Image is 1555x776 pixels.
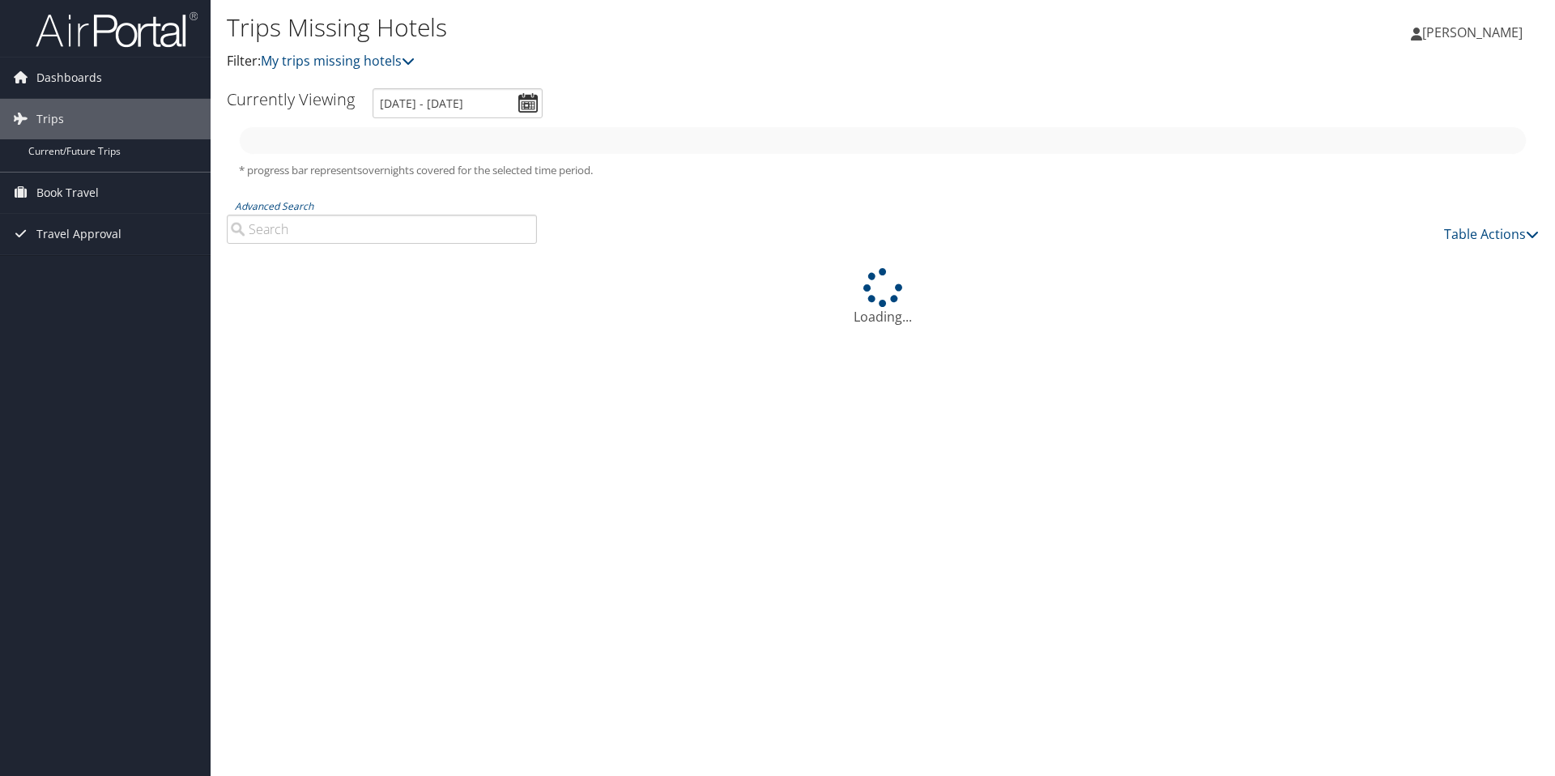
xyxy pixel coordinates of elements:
[36,99,64,139] span: Trips
[36,214,121,254] span: Travel Approval
[227,88,355,110] h3: Currently Viewing
[227,215,537,244] input: Advanced Search
[36,11,198,49] img: airportal-logo.png
[36,58,102,98] span: Dashboards
[239,163,1527,178] h5: * progress bar represents overnights covered for the selected time period.
[227,11,1101,45] h1: Trips Missing Hotels
[1411,8,1539,57] a: [PERSON_NAME]
[1444,225,1539,243] a: Table Actions
[235,199,313,213] a: Advanced Search
[227,51,1101,72] p: Filter:
[36,173,99,213] span: Book Travel
[227,268,1539,326] div: Loading...
[1422,23,1523,41] span: [PERSON_NAME]
[373,88,543,118] input: [DATE] - [DATE]
[261,52,415,70] a: My trips missing hotels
